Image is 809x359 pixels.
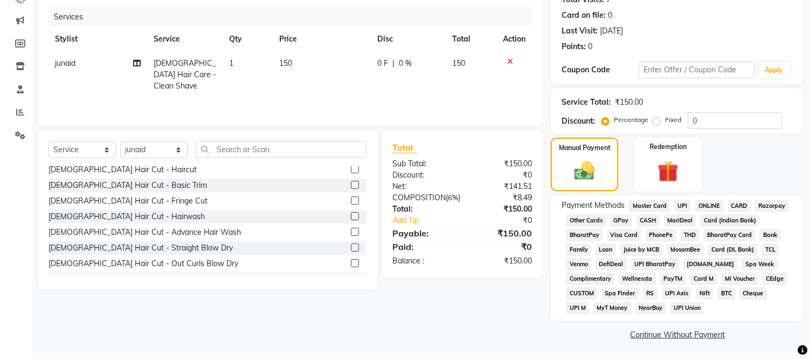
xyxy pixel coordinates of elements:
[568,159,600,182] img: _cash.svg
[566,243,591,256] span: Family
[462,170,541,181] div: ₹0
[559,143,611,153] label: Manual Payment
[392,193,446,202] span: COMPOSITION
[664,214,696,227] span: MariDeal
[229,58,233,68] span: 1
[446,27,497,51] th: Total
[683,258,738,270] span: [DOMAIN_NAME]
[721,273,758,285] span: MI Voucher
[553,329,801,341] a: Continue Without Payment
[696,287,713,300] span: Nift
[49,164,197,175] div: [DEMOGRAPHIC_DATA] Hair Cut - Haircut
[49,27,147,51] th: Stylist
[566,273,614,285] span: Complimentary
[384,158,462,170] div: Sub Total:
[448,193,458,202] span: 6%
[462,240,541,253] div: ₹0
[610,214,632,227] span: GPay
[384,204,462,215] div: Total:
[588,41,592,52] div: 0
[384,192,468,204] div: ( )
[762,243,779,256] span: TCL
[717,287,735,300] span: BTC
[566,214,606,227] span: Other Cards
[643,287,658,300] span: RS
[496,27,532,51] th: Action
[384,181,462,192] div: Net:
[566,229,603,241] span: BharatPay
[728,200,751,212] span: CARD
[399,58,412,69] span: 0 %
[649,142,687,152] label: Redemption
[377,58,388,69] span: 0 F
[562,116,595,127] div: Discount:
[562,64,639,76] div: Coupon Code
[759,62,790,78] button: Apply
[703,229,755,241] span: BharatPay Card
[596,243,616,256] span: Loan
[49,274,214,285] div: [DEMOGRAPHIC_DATA] Hair Cut - Ironing Tong
[462,255,541,267] div: ₹150.00
[371,27,446,51] th: Disc
[49,258,238,269] div: [DEMOGRAPHIC_DATA] Hair Cut - Out Curls Blow Dry
[681,229,700,241] span: THD
[562,97,611,108] div: Service Total:
[566,287,597,300] span: CUSTOM
[759,229,780,241] span: Bank
[620,243,663,256] span: Juice by MCB
[667,243,704,256] span: MosamBee
[49,180,207,191] div: [DEMOGRAPHIC_DATA] Hair Cut - Basic Trim
[562,25,598,37] div: Last Visit:
[562,41,586,52] div: Points:
[279,58,292,68] span: 150
[49,195,208,207] div: [DEMOGRAPHIC_DATA] Hair Cut - Fringe Cut
[384,215,475,226] a: Add Tip
[637,214,660,227] span: CASH
[154,58,216,91] span: [DEMOGRAPHIC_DATA] Hair Care - Clean Shave
[631,258,679,270] span: UPI BharatPay
[651,158,685,185] img: _gift.svg
[596,258,627,270] span: DefiDeal
[273,27,371,51] th: Price
[462,181,541,192] div: ₹141.51
[665,115,681,125] label: Fixed
[607,229,641,241] span: Visa Card
[670,302,704,314] span: UPI Union
[593,302,631,314] span: MyT Money
[566,258,591,270] span: Venmo
[614,115,648,125] label: Percentage
[384,227,462,240] div: Payable:
[147,27,223,51] th: Service
[462,158,541,170] div: ₹150.00
[708,243,757,256] span: Card (DL Bank)
[49,211,205,222] div: [DEMOGRAPHIC_DATA] Hair Cut - Hairwash
[700,214,759,227] span: Card (Indian Bank)
[392,142,417,153] span: Total
[646,229,676,241] span: PhonePe
[635,302,666,314] span: NearBuy
[674,200,691,212] span: UPI
[384,255,462,267] div: Balance :
[462,227,541,240] div: ₹150.00
[601,287,639,300] span: Spa Finder
[690,273,717,285] span: Card M
[55,58,75,68] span: junaid
[660,273,686,285] span: PayTM
[619,273,656,285] span: Wellnessta
[49,242,233,254] div: [DEMOGRAPHIC_DATA] Hair Cut - Straight Blow Dry
[49,227,241,238] div: [DEMOGRAPHIC_DATA] Hair Cut - Advance Hair Wash
[566,302,589,314] span: UPI M
[462,204,541,215] div: ₹150.00
[452,58,465,68] span: 150
[629,200,670,212] span: Master Card
[223,27,273,51] th: Qty
[742,258,777,270] span: Spa Week
[695,200,723,212] span: ONLINE
[392,58,395,69] span: |
[196,141,367,158] input: Search or Scan
[475,215,541,226] div: ₹0
[615,97,643,108] div: ₹150.00
[384,170,462,181] div: Discount:
[639,62,754,78] input: Enter Offer / Coupon Code
[562,10,606,21] div: Card on file:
